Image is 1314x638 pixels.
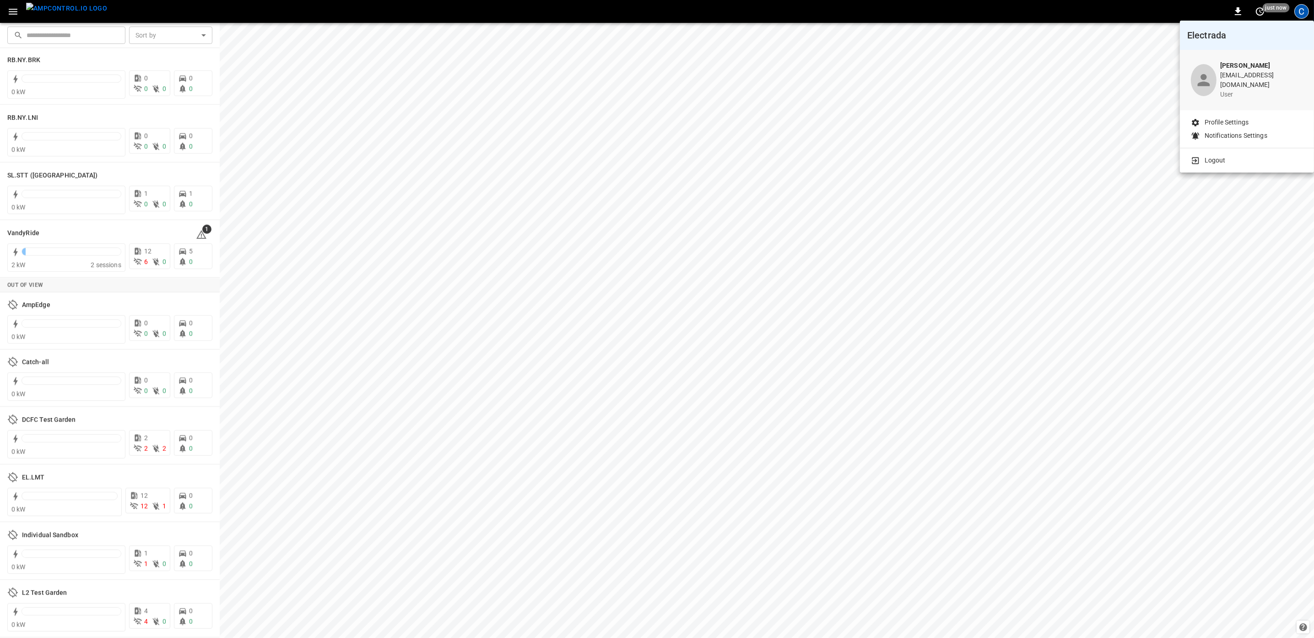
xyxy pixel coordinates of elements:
[1220,70,1303,90] p: [EMAIL_ADDRESS][DOMAIN_NAME]
[1191,64,1217,96] div: profile-icon
[1205,131,1267,141] p: Notifications Settings
[1187,28,1307,43] h6: Electrada
[1220,90,1303,99] p: user
[1220,62,1271,69] b: [PERSON_NAME]
[1205,118,1249,127] p: Profile Settings
[1205,156,1226,165] p: Logout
